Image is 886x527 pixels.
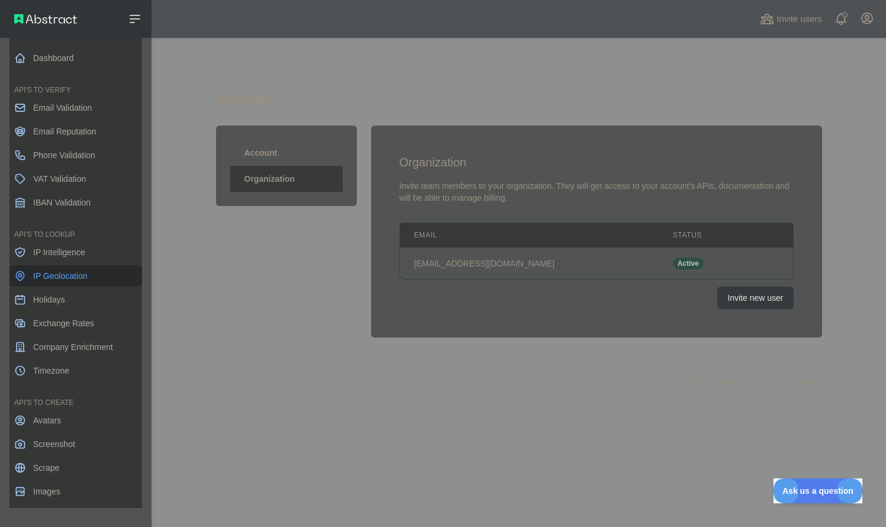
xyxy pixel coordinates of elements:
a: Account [230,140,343,166]
span: Timezone [33,365,69,377]
span: Screenshot [33,438,75,450]
span: Phone Validation [33,149,95,161]
span: IBAN Validation [33,197,91,208]
div: API'S TO VERIFY [9,71,142,95]
a: IP Geolocation [9,265,142,287]
span: Exchange Rates [33,317,94,329]
th: Email [400,223,659,248]
a: IP Intelligence [9,242,142,263]
h2: Organization [399,154,794,171]
span: Email Validation [33,102,92,114]
a: Phone Validation [9,144,142,166]
div: Invite team members to your organization. They will get access to your account's APIs, documentat... [399,180,794,204]
span: IP Geolocation [33,270,88,282]
h1: Settings [216,90,822,118]
td: [EMAIL_ADDRESS][DOMAIN_NAME] [400,248,659,279]
a: Timezone [9,360,142,381]
img: Abstract API [14,14,77,24]
button: Invite new user [717,287,793,309]
iframe: Toggle Customer Support [774,478,862,503]
span: Holidays [33,294,65,306]
span: Company Enrichment [33,341,113,353]
a: VAT Validation [9,168,142,189]
a: Avatars [9,410,142,431]
button: Invite users [758,9,824,28]
span: Images [33,486,60,497]
div: API'S TO LOOKUP [9,216,142,239]
a: Email Reputation [9,121,142,142]
a: Dashboard [9,47,142,69]
a: IBAN Validation [9,192,142,213]
a: Company Enrichment [9,336,142,358]
a: Exchange Rates [9,313,142,334]
a: Holidays [9,289,142,310]
a: Privacy policy [778,378,821,387]
span: Scrape [33,462,59,474]
a: Terms of service [720,378,771,387]
a: Screenshot [9,433,142,455]
a: Abstract API Inc. [660,378,713,387]
span: Invite users [777,12,822,26]
span: IP Intelligence [33,246,85,258]
th: Status [659,223,749,248]
a: Organization [230,166,343,192]
span: Email Reputation [33,126,96,137]
span: Avatars [33,414,61,426]
a: Email Validation [9,97,142,118]
span: VAT Validation [33,173,86,185]
a: Images [9,481,142,502]
span: Active [673,258,704,269]
a: Scrape [9,457,142,478]
div: API'S TO CREATE [9,384,142,407]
